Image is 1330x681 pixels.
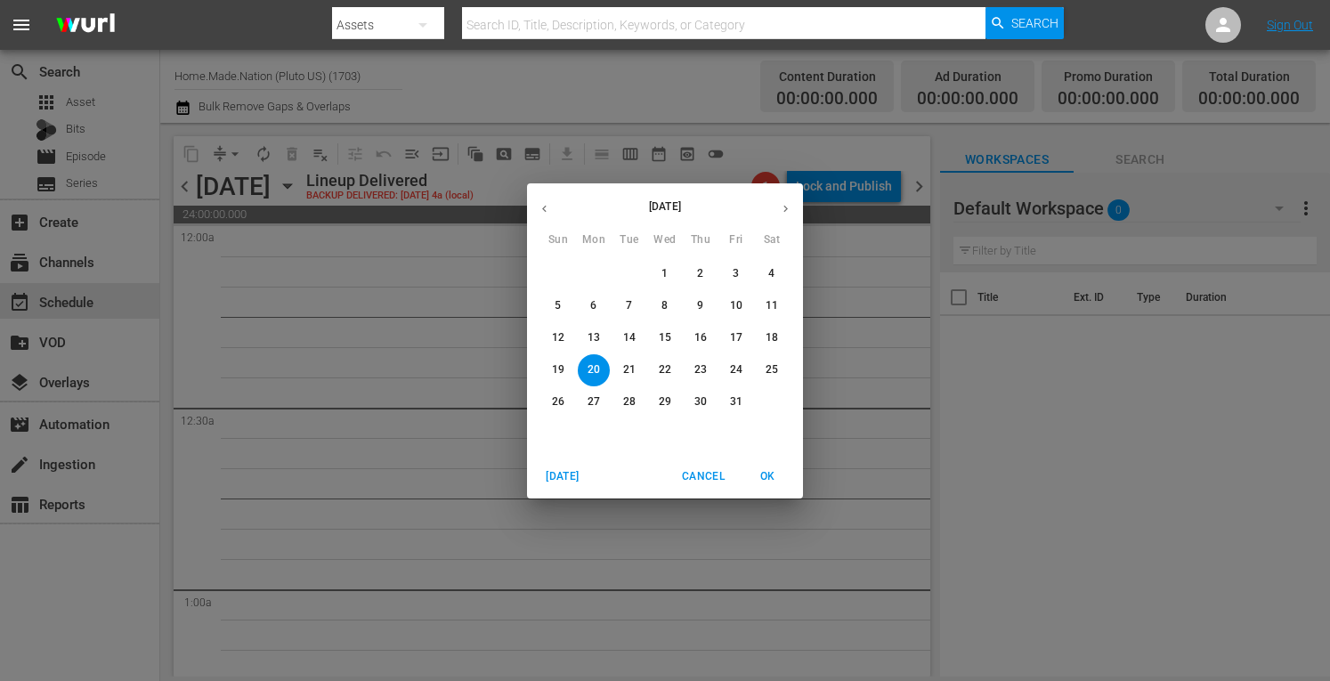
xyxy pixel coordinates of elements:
span: Search [1011,7,1058,39]
p: 8 [661,298,668,313]
p: 28 [623,394,636,409]
p: 19 [552,362,564,377]
button: 19 [542,354,574,386]
p: 25 [766,362,778,377]
button: 9 [685,290,717,322]
span: Tue [613,231,645,249]
button: 7 [613,290,645,322]
button: 31 [720,386,752,418]
p: 18 [766,330,778,345]
p: 10 [730,298,742,313]
button: 2 [685,258,717,290]
p: 2 [697,266,703,281]
button: 10 [720,290,752,322]
button: 26 [542,386,574,418]
p: 4 [768,266,774,281]
span: OK [746,467,789,486]
button: 15 [649,322,681,354]
button: 24 [720,354,752,386]
button: 18 [756,322,788,354]
button: 12 [542,322,574,354]
img: ans4CAIJ8jUAAAAAAAAAAAAAAAAAAAAAAAAgQb4GAAAAAAAAAAAAAAAAAAAAAAAAJMjXAAAAAAAAAAAAAAAAAAAAAAAAgAT5G... [43,4,128,46]
button: Cancel [675,462,732,491]
button: 4 [756,258,788,290]
p: 23 [694,362,707,377]
p: 1 [661,266,668,281]
p: 13 [588,330,600,345]
p: 29 [659,394,671,409]
p: 14 [623,330,636,345]
button: 21 [613,354,645,386]
span: Mon [578,231,610,249]
p: 15 [659,330,671,345]
span: menu [11,14,32,36]
button: 14 [613,322,645,354]
p: 6 [590,298,596,313]
button: 6 [578,290,610,322]
button: 27 [578,386,610,418]
p: 31 [730,394,742,409]
button: 1 [649,258,681,290]
p: 5 [555,298,561,313]
p: 20 [588,362,600,377]
button: 23 [685,354,717,386]
span: Sun [542,231,574,249]
span: Fri [720,231,752,249]
button: 16 [685,322,717,354]
span: Cancel [682,467,725,486]
span: Thu [685,231,717,249]
button: 22 [649,354,681,386]
a: Sign Out [1267,18,1313,32]
button: 13 [578,322,610,354]
span: Sat [756,231,788,249]
p: 7 [626,298,632,313]
p: 26 [552,394,564,409]
p: 11 [766,298,778,313]
p: [DATE] [562,199,768,215]
p: 22 [659,362,671,377]
p: 3 [733,266,739,281]
p: 12 [552,330,564,345]
span: [DATE] [541,467,584,486]
button: 28 [613,386,645,418]
p: 9 [697,298,703,313]
button: 20 [578,354,610,386]
button: OK [739,462,796,491]
p: 21 [623,362,636,377]
button: 17 [720,322,752,354]
button: 29 [649,386,681,418]
button: [DATE] [534,462,591,491]
button: 30 [685,386,717,418]
button: 3 [720,258,752,290]
span: Wed [649,231,681,249]
p: 24 [730,362,742,377]
p: 27 [588,394,600,409]
p: 17 [730,330,742,345]
p: 30 [694,394,707,409]
button: 8 [649,290,681,322]
p: 16 [694,330,707,345]
button: 25 [756,354,788,386]
button: 11 [756,290,788,322]
button: 5 [542,290,574,322]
